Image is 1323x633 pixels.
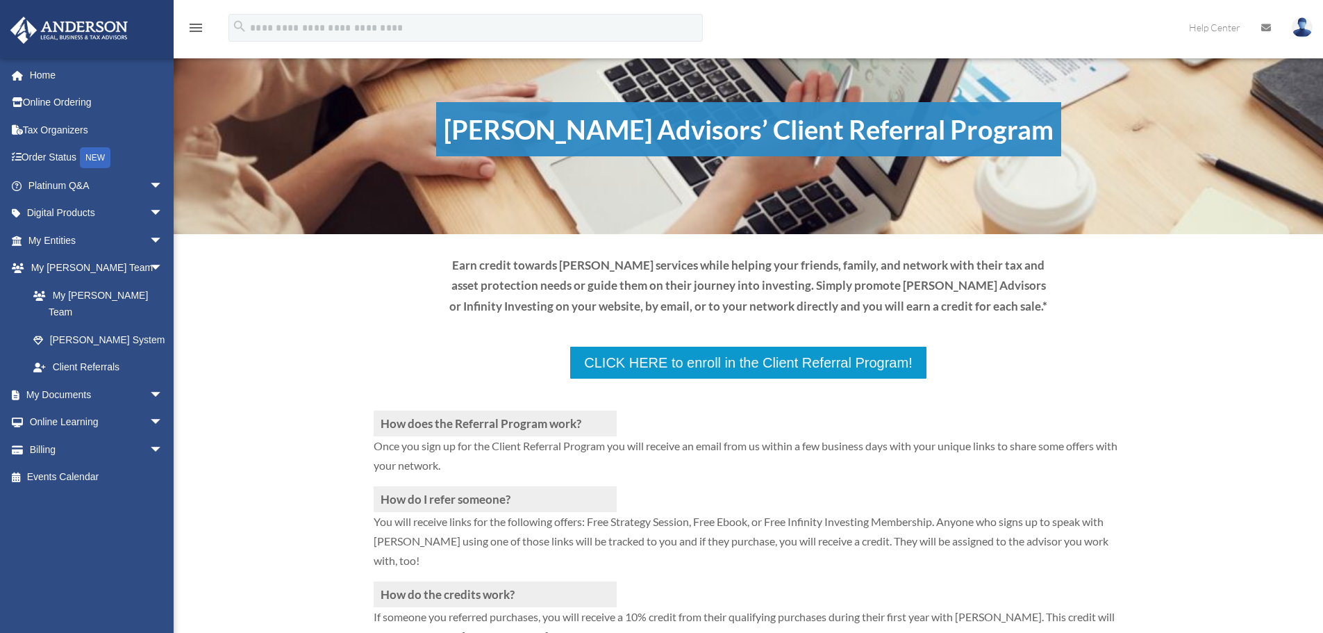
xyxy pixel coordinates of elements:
a: My Documentsarrow_drop_down [10,381,184,409]
a: My [PERSON_NAME] Teamarrow_drop_down [10,254,184,282]
a: Digital Productsarrow_drop_down [10,199,184,227]
a: Home [10,61,184,89]
a: Events Calendar [10,463,184,491]
span: arrow_drop_down [149,199,177,228]
a: My Entitiesarrow_drop_down [10,227,184,254]
div: NEW [80,147,110,168]
p: Earn credit towards [PERSON_NAME] services while helping your friends, family, and network with t... [449,255,1049,317]
span: arrow_drop_down [149,436,177,464]
a: Tax Organizers [10,116,184,144]
img: User Pic [1292,17,1313,38]
a: Online Ordering [10,89,184,117]
span: arrow_drop_down [149,254,177,283]
i: menu [188,19,204,36]
span: arrow_drop_down [149,381,177,409]
a: My [PERSON_NAME] Team [19,281,184,326]
a: Platinum Q&Aarrow_drop_down [10,172,184,199]
p: Once you sign up for the Client Referral Program you will receive an email from us within a few b... [374,436,1124,486]
a: [PERSON_NAME] System [19,326,184,354]
span: arrow_drop_down [149,409,177,437]
a: Online Learningarrow_drop_down [10,409,184,436]
h1: [PERSON_NAME] Advisors’ Client Referral Program [436,102,1061,156]
a: Billingarrow_drop_down [10,436,184,463]
a: CLICK HERE to enroll in the Client Referral Program! [569,345,927,380]
h3: How does the Referral Program work? [374,411,617,436]
i: search [232,19,247,34]
h3: How do the credits work? [374,582,617,607]
h3: How do I refer someone? [374,486,617,512]
img: Anderson Advisors Platinum Portal [6,17,132,44]
a: Order StatusNEW [10,144,184,172]
a: Client Referrals [19,354,177,381]
a: menu [188,24,204,36]
p: You will receive links for the following offers: Free Strategy Session, Free Ebook, or Free Infin... [374,512,1124,582]
span: arrow_drop_down [149,227,177,255]
span: arrow_drop_down [149,172,177,200]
